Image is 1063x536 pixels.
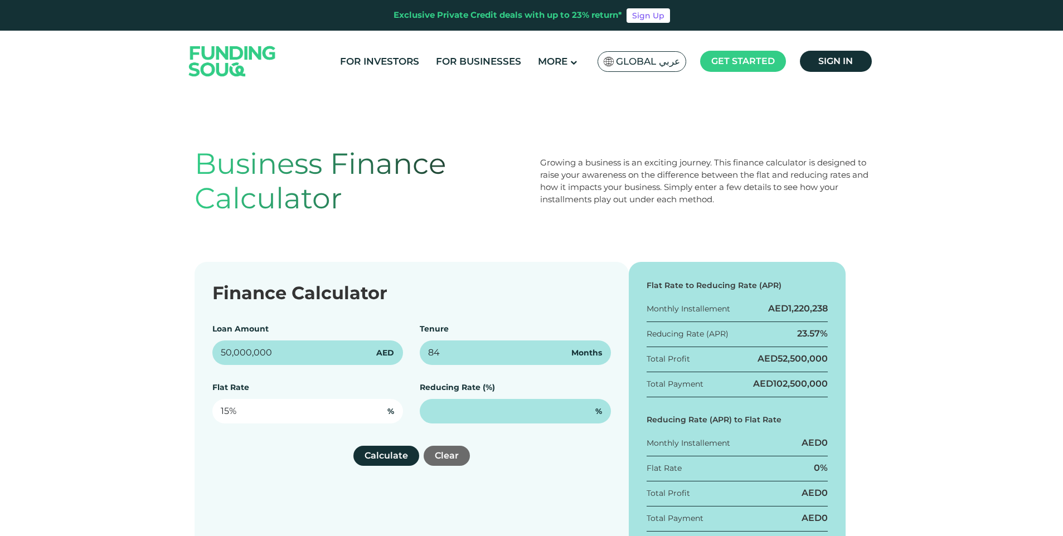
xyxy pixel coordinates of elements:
span: 102,500,000 [773,378,828,389]
div: Reducing Rate (APR) [647,328,729,340]
div: Flat Rate to Reducing Rate (APR) [647,280,828,291]
div: Total Payment [647,513,703,524]
img: SA Flag [604,57,614,66]
span: 0 [822,513,828,523]
h1: Business Finance Calculator [195,147,523,216]
div: AED [802,512,828,524]
div: AED [753,378,828,390]
span: % [595,406,602,417]
label: Loan Amount [212,324,269,334]
div: 23.57% [797,328,828,340]
span: Get started [711,56,775,66]
span: % [387,406,394,417]
div: AED [768,303,828,315]
div: AED [758,353,828,365]
div: Total Profit [647,488,690,499]
div: Exclusive Private Credit deals with up to 23% return* [394,9,622,22]
div: AED [802,437,828,449]
span: More [538,56,567,67]
div: 0% [814,462,828,474]
span: Sign in [818,56,853,66]
a: Sign Up [627,8,670,23]
div: Monthly Installement [647,303,730,315]
span: 1,220,238 [788,303,828,314]
a: For Investors [337,52,422,71]
div: Growing a business is an exciting journey. This finance calculator is designed to raise your awar... [540,157,869,206]
label: Reducing Rate (%) [420,382,495,392]
span: AED [376,347,394,359]
div: Flat Rate [647,462,682,474]
div: Monthly Installement [647,437,730,449]
span: 0 [822,488,828,498]
div: Finance Calculator [212,280,611,306]
div: Reducing Rate (APR) to Flat Rate [647,414,828,426]
label: Flat Rate [212,382,249,392]
button: Clear [424,446,470,466]
span: Global عربي [616,55,680,68]
a: Sign in [800,51,872,72]
div: AED [802,487,828,499]
a: For Businesses [433,52,524,71]
span: 52,500,000 [778,353,828,364]
label: Tenure [420,324,449,334]
div: Total Payment [647,378,703,390]
img: Logo [178,33,287,89]
span: 0 [822,437,828,448]
span: Months [571,347,602,359]
div: Total Profit [647,353,690,365]
button: Calculate [353,446,419,466]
